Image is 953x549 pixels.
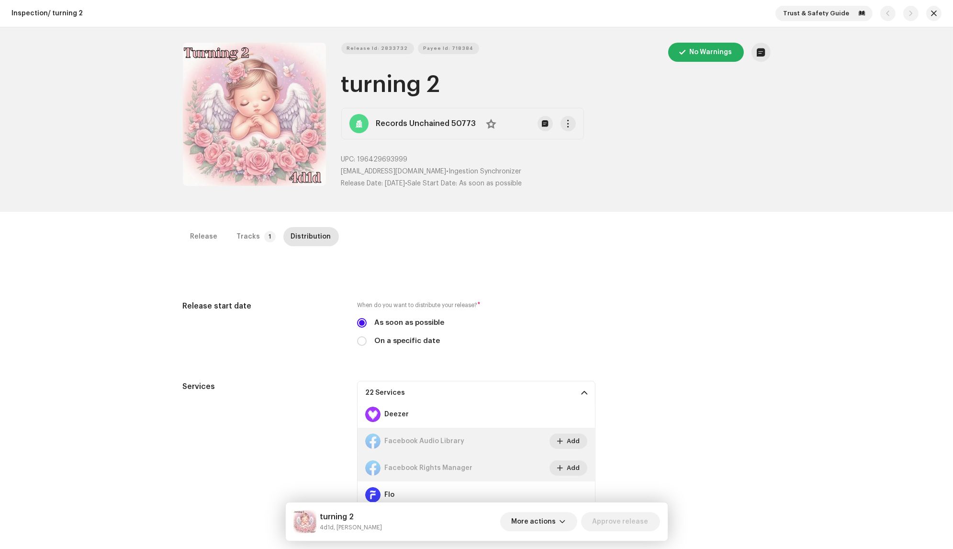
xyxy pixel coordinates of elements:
strong: Facebook Audio Library [384,437,464,445]
span: Add [567,432,580,451]
span: Add [567,458,580,478]
span: Sale Start Date: [408,180,458,187]
small: turning 2 [320,523,382,532]
span: More actions [512,512,556,531]
div: Tracks [237,227,260,246]
span: Release Id: 2833732 [347,39,408,58]
strong: Facebook Rights Manager [384,464,472,472]
button: Add [549,434,587,449]
span: [DATE] [385,180,405,187]
h5: Release start date [183,300,342,312]
img: 9c97caae-ed0b-45d3-8053-7a7937e3b3a4 [293,510,316,533]
span: Ingestion Synchronizer [449,168,522,175]
span: Approve release [593,512,649,531]
button: Release Id: 2833732 [341,43,414,54]
button: Add [549,460,587,476]
small: When do you want to distribute your release? [357,300,477,310]
h1: turning 2 [341,69,771,100]
h5: turning 2 [320,511,382,523]
span: Payee Id: 718384 [424,39,473,58]
div: Release [191,227,218,246]
strong: Records Unchained 50773 [376,118,476,129]
strong: Flo [384,491,394,499]
strong: Deezer [384,411,409,418]
span: [EMAIL_ADDRESS][DOMAIN_NAME] [341,168,447,175]
p-accordion-header: 22 Services [357,381,595,405]
p-badge: 1 [264,231,276,242]
button: Approve release [581,512,660,531]
div: Distribution [291,227,331,246]
label: As soon as possible [374,318,444,328]
h5: Services [183,381,342,392]
p: • [341,167,771,177]
span: UPC: [341,156,356,163]
button: More actions [500,512,577,531]
span: 196429693999 [358,156,408,163]
p-accordion-content: 22 Services [357,405,595,539]
label: On a specific date [374,336,440,346]
button: Payee Id: 718384 [418,43,479,54]
span: Release Date: [341,180,383,187]
span: As soon as possible [460,180,522,187]
span: • [341,180,408,187]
